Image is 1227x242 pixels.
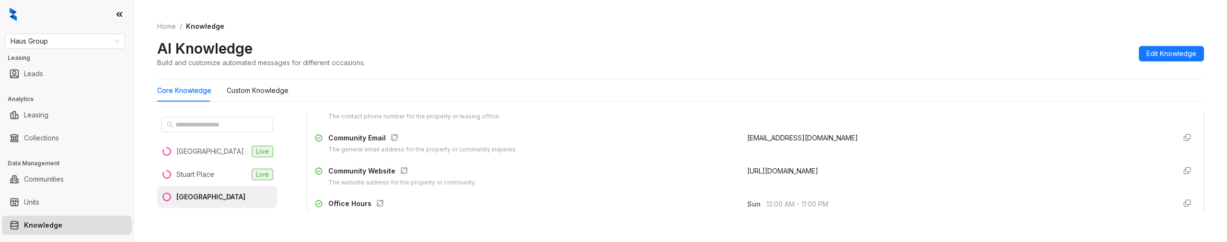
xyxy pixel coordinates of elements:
[2,193,132,212] li: Units
[157,58,365,68] div: Build and customize automated messages for different occasions.
[11,34,119,48] span: Haus Group
[328,211,522,220] div: Set the days and times when your community is available for support
[24,170,64,189] a: Communities
[167,121,174,128] span: search
[747,199,766,209] span: Sun
[8,95,134,104] h3: Analytics
[2,105,132,125] li: Leasing
[1139,46,1204,61] button: Edit Knowledge
[24,128,59,148] a: Collections
[1146,48,1196,59] span: Edit Knowledge
[8,159,134,168] h3: Data Management
[176,146,244,157] div: [GEOGRAPHIC_DATA]
[747,167,818,175] span: [URL][DOMAIN_NAME]
[2,128,132,148] li: Collections
[328,112,500,121] div: The contact phone number for the property or leasing office.
[328,133,517,145] div: Community Email
[10,8,17,21] img: logo
[328,198,522,211] div: Office Hours
[24,216,62,235] a: Knowledge
[2,64,132,83] li: Leads
[24,64,43,83] a: Leads
[2,216,132,235] li: Knowledge
[24,193,39,212] a: Units
[186,22,224,30] span: Knowledge
[176,192,245,202] div: [GEOGRAPHIC_DATA]
[328,145,517,154] div: The general email address for the property or community inquiries.
[766,199,1168,209] span: 12:00 AM - 11:00 PM
[176,169,214,180] div: Stuart Place
[252,169,273,180] span: Live
[157,39,253,58] h2: AI Knowledge
[2,170,132,189] li: Communities
[155,21,178,32] a: Home
[157,85,211,96] div: Core Knowledge
[227,85,289,96] div: Custom Knowledge
[747,134,858,142] span: [EMAIL_ADDRESS][DOMAIN_NAME]
[180,21,182,32] li: /
[328,166,476,178] div: Community Website
[24,105,48,125] a: Leasing
[8,54,134,62] h3: Leasing
[328,178,476,187] div: The website address for the property or community.
[252,146,273,157] span: Live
